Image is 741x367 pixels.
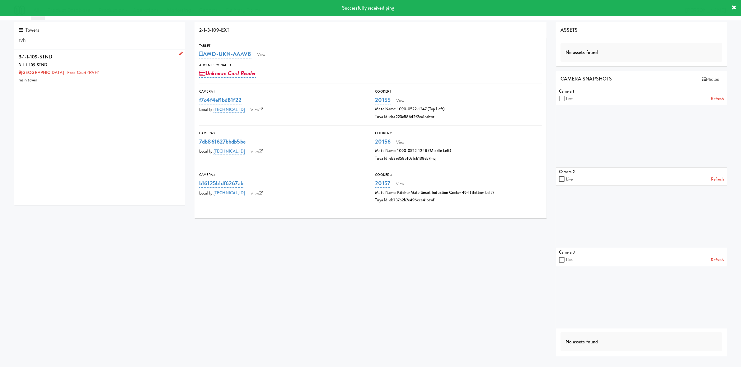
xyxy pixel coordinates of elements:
label: Live [566,95,573,103]
a: 7db861627bbdb5be [199,137,246,146]
div: Camera 2 [199,130,366,136]
div: Tuya Id: eb737b2b7e496cce41oawf [375,196,542,204]
div: 2-1-3-109-EXT [195,22,546,38]
a: View [248,147,266,156]
a: View [393,96,407,105]
label: Live [566,176,573,183]
a: Unknown Card Reader [199,69,256,78]
div: Mate Name: KitchenMate Smart Induction Cooker 494 (Bottom Left) [375,189,542,197]
label: Live [566,256,573,264]
a: 20156 [375,137,391,146]
a: [TECHNICAL_ID] [213,148,245,154]
div: No assets found [560,332,722,351]
div: Cooker 1 [375,89,542,95]
span: CAMERA SNAPSHOTS [560,75,612,82]
a: f7c4f4ef1bd81f22 [199,96,242,104]
div: Mate Name: 1090-0522-1248 (Middle Left) [375,147,542,155]
div: 3-1-1-109-STND [19,61,181,69]
span: Successfully received ping [342,4,394,11]
a: Refresh [711,95,724,103]
div: Local Ip: [199,189,366,198]
input: Search towers [19,35,181,46]
div: main tower [19,76,181,84]
div: 3-1-1-109-STND [19,52,181,62]
div: No assets found [560,43,722,62]
div: Camera 1 [559,88,724,95]
div: Local Ip: [199,105,366,115]
div: Local Ip: [199,147,366,156]
div: Tuya Id: eb3e358b10afcb138eb7mq [375,155,542,163]
li: 3-1-1-109-STND3-1-1-109-STND [GEOGRAPHIC_DATA] - Food Court (RVH)main tower [14,50,185,87]
div: Camera 3 [559,249,724,256]
span: ASSETS [560,26,578,34]
div: Tuya Id: eba223c58642f2ea1eahwr [375,113,542,121]
div: Tablet [199,43,542,49]
a: [GEOGRAPHIC_DATA] - Food Court (RVH) [19,70,100,76]
div: Camera 1 [199,89,366,95]
a: View [248,189,266,198]
span: Towers [19,26,39,34]
a: View [393,179,407,189]
div: Cooker 2 [375,130,542,136]
div: Camera 3 [199,172,366,178]
a: [TECHNICAL_ID] [213,107,245,113]
a: Refresh [711,176,724,183]
a: View [393,138,407,147]
div: Cooker 3 [375,172,542,178]
a: b16125b1df6267ab [199,179,243,188]
a: 20157 [375,179,390,188]
a: AWD-UKN-AAAVB [199,50,251,58]
a: [TECHNICAL_ID] [213,190,245,196]
a: View [248,105,266,115]
a: 20155 [375,96,391,104]
div: Adyen Terminal Id [199,62,542,68]
div: Camera 2 [559,168,724,176]
div: Mate Name: 1090-0522-1247 (Top Left) [375,105,542,113]
a: View [254,50,268,59]
button: Photos [699,75,722,84]
a: Refresh [711,256,724,264]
